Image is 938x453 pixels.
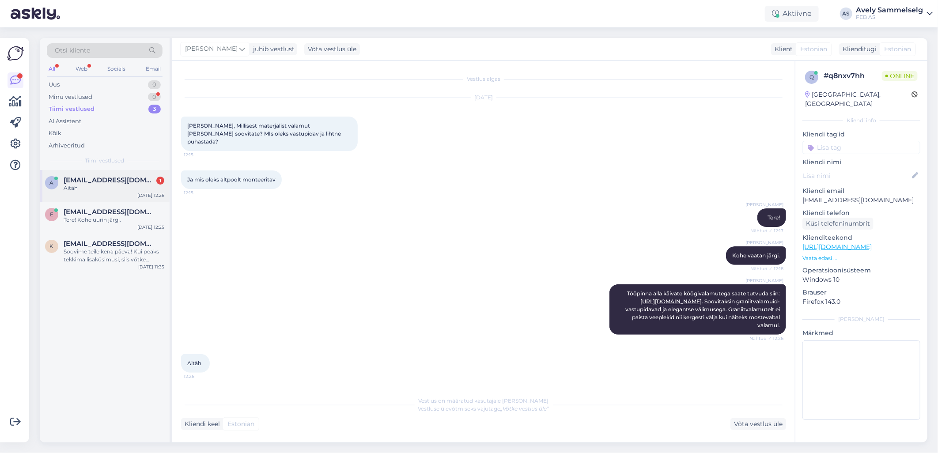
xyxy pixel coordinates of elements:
[802,266,920,275] p: Operatsioonisüsteem
[802,233,920,242] p: Klienditeekond
[49,80,60,89] div: Uus
[64,176,155,184] span: annapkudrin@gmail.com
[148,93,161,102] div: 0
[156,177,164,185] div: 1
[768,214,780,221] span: Tere!
[138,264,164,270] div: [DATE] 11:35
[50,179,54,186] span: a
[49,117,81,126] div: AI Assistent
[802,117,920,125] div: Kliendi info
[227,419,254,429] span: Estonian
[74,63,89,75] div: Web
[49,141,85,150] div: Arhiveeritud
[802,141,920,154] input: Lisa tag
[856,7,933,21] a: Avely SammelselgFEB AS
[148,80,161,89] div: 0
[64,248,164,264] div: Soovime teile kena päeva! Kui peaks tekkima lisaküsimusi, siis võtke meiega uuesti ühendust.
[181,75,786,83] div: Vestlus algas
[802,158,920,167] p: Kliendi nimi
[181,419,220,429] div: Kliendi keel
[840,8,852,20] div: AS
[802,328,920,338] p: Märkmed
[50,243,54,249] span: k
[144,63,163,75] div: Email
[49,93,92,102] div: Minu vestlused
[809,74,814,80] span: q
[856,7,923,14] div: Avely Sammelselg
[47,63,57,75] div: All
[802,218,874,230] div: Küsi telefoninumbrit
[802,243,872,251] a: [URL][DOMAIN_NAME]
[745,239,783,246] span: [PERSON_NAME]
[800,45,827,54] span: Estonian
[745,201,783,208] span: [PERSON_NAME]
[55,46,90,55] span: Otsi kliente
[187,176,276,183] span: Ja mis oleks altpoolt monteeritav
[750,265,783,272] span: Nähtud ✓ 12:18
[185,44,238,54] span: [PERSON_NAME]
[802,208,920,218] p: Kliendi telefon
[765,6,819,22] div: Aktiivne
[184,373,217,380] span: 12:26
[839,45,877,54] div: Klienditugi
[625,290,781,328] span: Tööpinna alla käivate köögivalamutega saate tutvuda siin: . Soovitaksin graniitvalamuid- vastupid...
[802,130,920,139] p: Kliendi tag'id
[802,297,920,306] p: Firefox 143.0
[802,186,920,196] p: Kliendi email
[802,275,920,284] p: Windows 10
[882,71,918,81] span: Online
[803,171,910,181] input: Lisa nimi
[106,63,127,75] div: Socials
[824,71,882,81] div: # q8nxv7hh
[802,315,920,323] div: [PERSON_NAME]
[184,151,217,158] span: 12:15
[749,335,783,342] span: Nähtud ✓ 12:26
[750,227,783,234] span: Nähtud ✓ 12:17
[50,211,53,218] span: E
[501,405,549,412] i: „Võtke vestlus üle”
[250,45,295,54] div: juhib vestlust
[802,254,920,262] p: Vaata edasi ...
[184,189,217,196] span: 12:15
[304,43,360,55] div: Võta vestlus üle
[137,192,164,199] div: [DATE] 12:26
[64,184,164,192] div: Aitäh
[187,360,201,366] span: Aitäh
[64,208,155,216] span: Eero@vabalava.ee
[181,94,786,102] div: [DATE]
[137,224,164,230] div: [DATE] 12:25
[419,397,549,404] span: Vestlus on määratud kasutajale [PERSON_NAME]
[732,252,780,259] span: Kohe vaatan järgi.
[64,216,164,224] div: Tere! Kohe uurin järgi.
[805,90,912,109] div: [GEOGRAPHIC_DATA], [GEOGRAPHIC_DATA]
[640,298,702,305] a: [URL][DOMAIN_NAME]
[64,240,155,248] span: katrin.proomet@gmail.com
[49,105,95,113] div: Tiimi vestlused
[856,14,923,21] div: FEB AS
[148,105,161,113] div: 3
[802,196,920,205] p: [EMAIL_ADDRESS][DOMAIN_NAME]
[418,405,549,412] span: Vestluse ülevõtmiseks vajutage
[884,45,911,54] span: Estonian
[85,157,125,165] span: Tiimi vestlused
[49,129,61,138] div: Kõik
[771,45,793,54] div: Klient
[730,418,786,430] div: Võta vestlus üle
[187,122,342,145] span: [PERSON_NAME], Millisest materjalist valamut [PERSON_NAME] soovitate? MIs oleks vastupidav ja lih...
[802,288,920,297] p: Brauser
[7,45,24,62] img: Askly Logo
[745,277,783,284] span: [PERSON_NAME]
